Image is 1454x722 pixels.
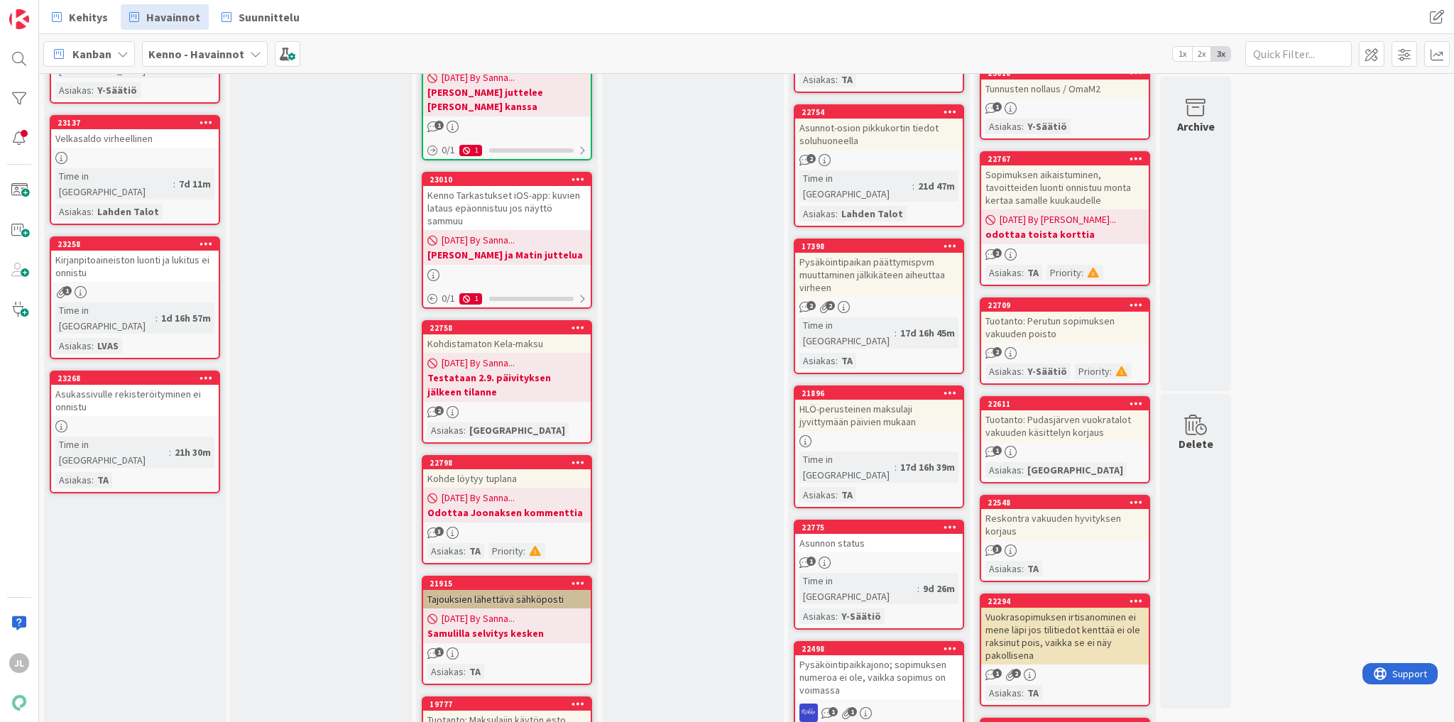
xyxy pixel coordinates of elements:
div: 9d 26m [919,581,958,596]
span: : [1022,363,1024,379]
span: 1 [993,102,1002,111]
span: : [92,338,94,354]
b: Kenno - Havainnot [148,47,244,61]
span: 2 [807,154,816,163]
span: : [155,310,158,326]
span: : [1022,685,1024,701]
a: Suunnittelu [213,4,308,30]
div: 21h 30m [171,444,214,460]
div: Asiakas [427,543,464,559]
span: : [1081,265,1083,280]
span: : [836,206,838,221]
div: TA [838,353,856,368]
div: Priority [1075,363,1110,379]
div: 22611 [981,398,1149,410]
div: Asiakas [799,206,836,221]
div: 23258 [58,239,219,249]
div: 22754 [795,106,963,119]
div: 21915 [423,577,591,590]
div: 23018Tunnusten nollaus / OmaM2 [981,67,1149,98]
div: 23137Velkasaldo virheellinen [51,116,219,148]
img: Visit kanbanzone.com [9,9,29,29]
span: : [169,444,171,460]
div: RS [795,704,963,722]
div: 1d 16h 57m [158,310,214,326]
div: 19777 [423,698,591,711]
div: Kohde löytyy tuplana [423,469,591,488]
span: : [1022,265,1024,280]
div: Kenno Tarkastukset iOS-app: kuvien lataus epäonnistuu jos näyttö sammuu [423,186,591,230]
div: Tunnusten nollaus / OmaM2 [981,80,1149,98]
div: 22798 [423,456,591,469]
a: 21896HLÖ-perusteinen maksulaji jyvittymään päivien mukaanTime in [GEOGRAPHIC_DATA]:17d 16h 39mAsi... [794,385,964,508]
div: Asiakas [985,685,1022,701]
span: Kehitys [69,9,108,26]
div: Y-Säätiö [1024,363,1071,379]
div: Asiakas [55,204,92,219]
div: Vuokrasopimuksen irtisanominen ei mene läpi jos tilitiedot kenttää ei ole raksinut pois, vaikka s... [981,608,1149,664]
div: 17398Pysäköintipaikan päättymispvm muuttaminen jälkikäteen aiheuttaa virheen [795,240,963,297]
div: TA [838,72,856,87]
span: [DATE] By Sanna... [442,233,515,248]
span: : [92,204,94,219]
a: 23137Velkasaldo virheellinenTime in [GEOGRAPHIC_DATA]:7d 11mAsiakas:Lahden Talot [50,115,220,225]
div: 21915Tajouksien lähettävä sähköposti [423,577,591,608]
div: Asiakas [799,608,836,624]
div: 7d 11m [175,176,214,192]
div: 1 [459,293,482,305]
div: Asiakas [799,353,836,368]
div: 22611 [988,399,1149,409]
div: 22798 [430,458,591,468]
div: Kohdistamaton Kela-maksu [423,334,591,353]
span: Havainnot [146,9,200,26]
span: Support [30,2,65,19]
div: 23137 [58,118,219,128]
div: 21896HLÖ-perusteinen maksulaji jyvittymään päivien mukaan [795,387,963,431]
span: 2 [1012,669,1021,678]
div: Lahden Talot [838,206,907,221]
a: 22294Vuokrasopimuksen irtisanominen ei mene läpi jos tilitiedot kenttää ei ole raksinut pois, vai... [980,594,1150,706]
span: Kanban [72,45,111,62]
a: 23018Tunnusten nollaus / OmaM2Asiakas:Y-Säätiö [980,65,1150,140]
div: Asiakas [985,363,1022,379]
span: 1 [848,707,857,716]
div: 21896 [802,388,963,398]
span: : [1022,561,1024,576]
div: 22775Asunnon status [795,521,963,552]
span: [DATE] By Sanna... [442,611,515,626]
a: 22611Tuotanto: Pudasjärven vuokratalot vakuuden käsittelyn korjausAsiakas:[GEOGRAPHIC_DATA] [980,396,1150,483]
div: 22294 [988,596,1149,606]
span: 2 [826,301,835,310]
span: 1 [62,286,72,295]
img: RS [799,704,818,722]
div: 22498Pysäköintipaikkajono; sopimuksen numeroa ei ole, vaikka sopimus on voimassa [795,642,963,699]
div: Lahden Talot [94,204,163,219]
div: Asiakas [55,338,92,354]
div: 23268 [58,373,219,383]
span: : [1022,462,1024,478]
div: Pysäköintipaikan päättymispvm muuttaminen jälkikäteen aiheuttaa virheen [795,253,963,297]
span: 3 [434,527,444,536]
span: 3 [993,545,1002,554]
a: 22548Reskontra vakuuden hyvityksen korjausAsiakas:TA [980,495,1150,582]
div: TA [466,664,484,679]
div: Time in [GEOGRAPHIC_DATA] [799,170,912,202]
span: : [895,459,897,475]
div: Asiakas [985,462,1022,478]
div: 22709Tuotanto: Perutun sopimuksen vakuuden poisto [981,299,1149,343]
a: 23268Asukassivulle rekisteröityminen ei onnistuTime in [GEOGRAPHIC_DATA]:21h 30mAsiakas:TA [50,371,220,493]
div: LVAS [94,338,122,354]
div: Y-Säätiö [94,82,141,98]
b: Samulilla selvitys kesken [427,626,586,640]
div: 21d 47m [914,178,958,194]
div: Asiakas [799,487,836,503]
div: Asiakas [55,82,92,98]
div: Asiakas [985,119,1022,134]
div: 0/11 [423,141,591,159]
span: 2 [993,248,1002,258]
span: [DATE] By Sanna... [442,356,515,371]
span: 1 [829,707,838,716]
input: Quick Filter... [1245,41,1352,67]
div: 1 [459,145,482,156]
span: 1 [993,669,1002,678]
